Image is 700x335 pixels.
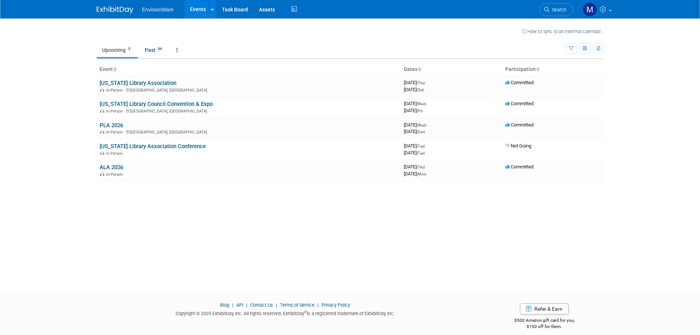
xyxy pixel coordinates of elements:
[401,63,502,76] th: Dates
[100,80,176,86] a: [US_STATE] Library Association
[100,172,104,176] img: In-Person Event
[505,101,534,106] span: Committed
[316,302,320,308] span: |
[404,122,428,128] span: [DATE]
[236,302,243,308] a: API
[426,143,427,149] span: -
[417,109,423,113] span: (Fri)
[505,80,534,85] span: Committed
[404,164,427,170] span: [DATE]
[502,63,604,76] th: Participation
[100,143,206,150] a: [US_STATE] Library Association Conference
[106,130,125,135] span: In-Person
[404,80,427,85] span: [DATE]
[427,101,428,106] span: -
[404,171,426,177] span: [DATE]
[485,313,604,329] div: $500 Amazon gift card for you,
[100,151,104,155] img: In-Person Event
[274,302,279,308] span: |
[417,151,425,155] span: (Tue)
[142,7,174,13] span: EnvisionWare
[250,302,273,308] a: Contact Us
[100,122,123,129] a: PLA 2026
[417,123,426,127] span: (Wed)
[100,87,398,93] div: [GEOGRAPHIC_DATA], [GEOGRAPHIC_DATA]
[106,172,125,177] span: In-Person
[417,102,426,106] span: (Wed)
[404,108,423,113] span: [DATE]
[100,164,123,171] a: ALA 2026
[100,101,213,107] a: [US_STATE] Library Council Convention & Expo
[100,130,104,133] img: In-Person Event
[522,29,604,34] a: How to sync to an external calendar...
[485,324,604,330] div: $150 off for them.
[97,309,474,317] div: Copyright © 2025 ExhibitDay, Inc. All rights reserved. ExhibitDay is a registered trademark of Ex...
[97,6,133,14] img: ExhibitDay
[505,122,534,128] span: Committed
[404,129,425,134] span: [DATE]
[322,302,350,308] a: Privacy Policy
[100,129,398,135] div: [GEOGRAPHIC_DATA], [GEOGRAPHIC_DATA]
[97,63,401,76] th: Event
[417,165,425,169] span: (Thu)
[426,164,427,170] span: -
[417,66,421,72] a: Sort by Start Date
[417,144,425,148] span: (Tue)
[417,88,424,92] span: (Sat)
[139,43,169,57] a: Past84
[427,122,428,128] span: -
[426,80,427,85] span: -
[106,88,125,93] span: In-Person
[100,88,104,92] img: In-Person Event
[280,302,315,308] a: Terms of Service
[549,7,566,13] span: Search
[404,143,427,149] span: [DATE]
[539,3,573,16] a: Search
[417,172,426,176] span: (Mon)
[97,43,138,57] a: Upcoming5
[106,109,125,114] span: In-Person
[126,46,132,52] span: 5
[417,81,425,85] span: (Thu)
[520,303,568,314] a: Refer & Earn
[100,109,104,113] img: In-Person Event
[404,150,425,156] span: [DATE]
[583,3,597,17] img: Michael Marciniak
[106,151,125,156] span: In-Person
[404,101,428,106] span: [DATE]
[505,143,531,149] span: Not Going
[404,87,424,92] span: [DATE]
[536,66,539,72] a: Sort by Participation Type
[304,310,307,314] sup: ®
[417,130,425,134] span: (Sun)
[100,108,398,114] div: [GEOGRAPHIC_DATA], [GEOGRAPHIC_DATA]
[230,302,235,308] span: |
[220,302,229,308] a: Blog
[113,66,116,72] a: Sort by Event Name
[505,164,534,170] span: Committed
[244,302,249,308] span: |
[156,46,164,52] span: 84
